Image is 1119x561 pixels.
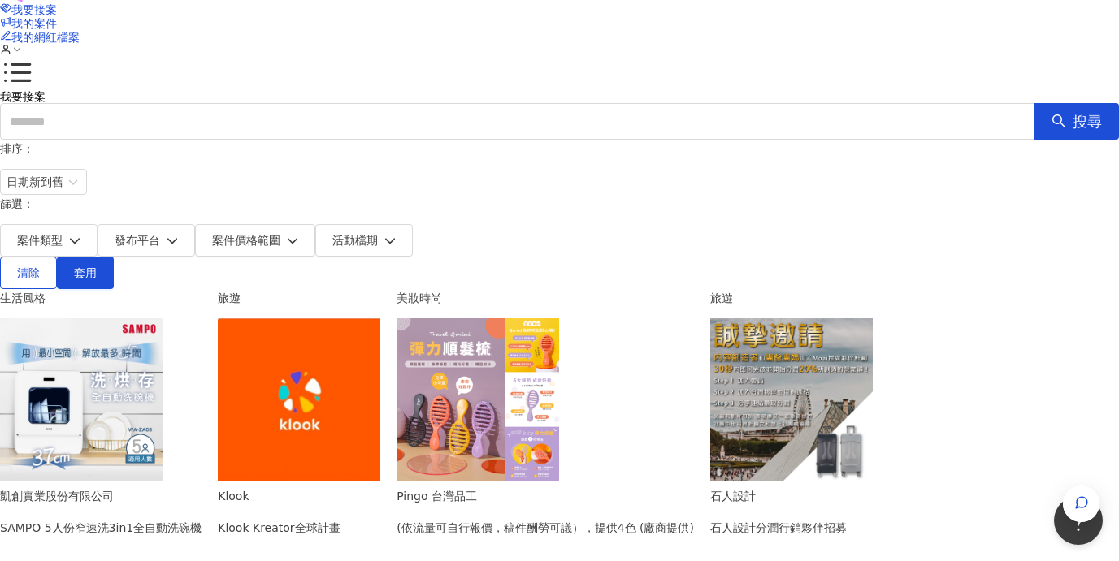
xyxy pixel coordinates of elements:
[11,17,57,30] span: 我的案件
[710,318,873,481] img: 石人設計行李箱
[710,519,847,537] div: 石人設計分潤行銷夥伴招募
[17,234,63,247] span: 案件類型
[218,487,340,505] div: Klook
[397,487,694,505] div: Pingo 台灣品工
[397,519,694,537] div: (依流量可自行報價，稿件酬勞可議），提供4色 (廠商提供)
[1054,496,1103,545] iframe: Help Scout Beacon - Open
[332,234,378,247] span: 活動檔期
[195,224,315,257] button: 案件價格範圍
[218,289,380,307] div: 旅遊
[218,318,380,481] img: Klook Kreator全球計畫
[17,266,40,279] span: 清除
[11,3,57,16] span: 我要接案
[1052,114,1066,128] span: search
[7,170,80,194] span: 日期新到舊
[397,289,694,307] div: 美妝時尚
[1073,113,1102,131] span: 搜尋
[1034,103,1119,140] button: 搜尋
[710,487,847,505] div: 石人設計
[218,519,340,537] div: Klook Kreator全球計畫
[98,224,195,257] button: 發布平台
[212,234,280,247] span: 案件價格範圍
[115,234,160,247] span: 發布平台
[397,318,559,481] img: Pingo 台灣品工 TRAVEL Qmini 彈力順髮梳
[315,224,413,257] button: 活動檔期
[11,31,80,44] span: 我的網紅檔案
[710,289,873,307] div: 旅遊
[57,257,114,289] button: 套用
[74,266,97,279] span: 套用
